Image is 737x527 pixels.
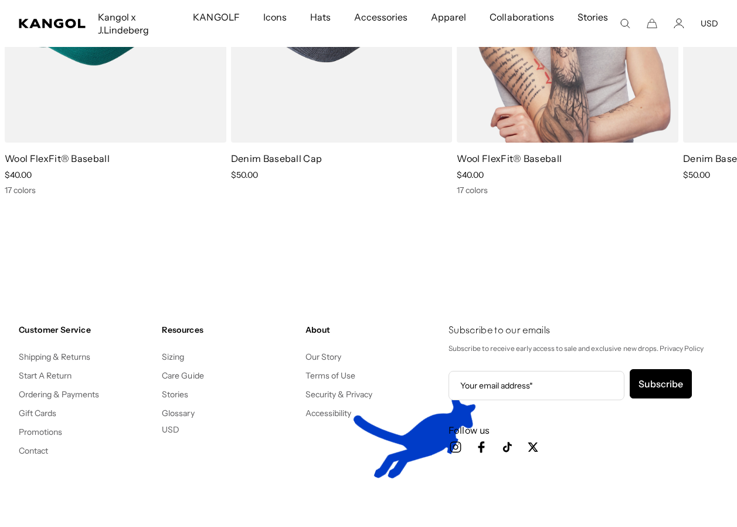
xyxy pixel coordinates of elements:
[305,389,373,400] a: Security & Privacy
[674,18,684,29] a: Account
[305,352,341,362] a: Our Story
[162,389,188,400] a: Stories
[305,370,355,381] a: Terms of Use
[701,18,718,29] button: USD
[19,19,86,28] a: Kangol
[19,352,91,362] a: Shipping & Returns
[5,153,110,164] a: Wool FlexFit® Baseball
[457,170,484,180] span: $40.00
[231,153,322,164] a: Denim Baseball Cap
[647,18,657,29] button: Cart
[457,153,562,164] a: Wool FlexFit® Baseball
[5,170,32,180] span: $40.00
[19,445,48,456] a: Contact
[19,408,56,418] a: Gift Cards
[162,325,296,335] h4: Resources
[305,325,439,335] h4: About
[162,352,184,362] a: Sizing
[231,170,258,180] span: $50.00
[162,424,179,435] button: USD
[162,408,194,418] a: Glossary
[162,370,203,381] a: Care Guide
[449,424,718,437] h3: Follow us
[19,389,100,400] a: Ordering & Payments
[449,342,718,355] p: Subscribe to receive early access to sale and exclusive new drops. Privacy Policy
[683,170,710,180] span: $50.00
[19,427,62,437] a: Promotions
[630,369,692,398] button: Subscribe
[620,18,630,29] summary: Search here
[19,325,152,335] h4: Customer Service
[449,325,718,337] h4: Subscribe to our emails
[5,185,226,195] div: 17 colors
[457,185,678,195] div: 17 colors
[19,370,72,381] a: Start A Return
[305,408,351,418] a: Accessibility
